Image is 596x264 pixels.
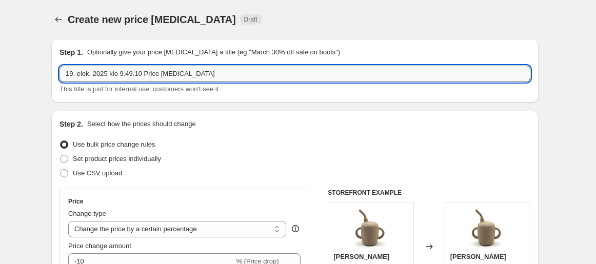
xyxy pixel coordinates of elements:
span: Change type [68,210,106,217]
span: Draft [244,15,257,24]
span: Set product prices individually [73,155,161,163]
span: Price change amount [68,242,131,250]
img: Mylopillimukisand_80x.jpg [467,208,508,249]
h6: STOREFRONT EXAMPLE [328,189,530,197]
span: This title is just for internal use, customers won't see it [59,85,218,93]
span: Use CSV upload [73,169,122,177]
h2: Step 1. [59,47,83,57]
h3: Price [68,197,83,206]
p: Select how the prices should change [87,119,196,129]
input: 30% off holiday sale [59,66,530,82]
img: Mylopillimukisand_80x.jpg [350,208,391,249]
button: Price change jobs [51,12,66,27]
span: Use bulk price change rules [73,140,155,148]
div: help [290,224,301,234]
h2: Step 2. [59,119,83,129]
span: Create new price [MEDICAL_DATA] [68,14,236,25]
p: Optionally give your price [MEDICAL_DATA] a title (eg "March 30% off sale on boots") [87,47,340,57]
